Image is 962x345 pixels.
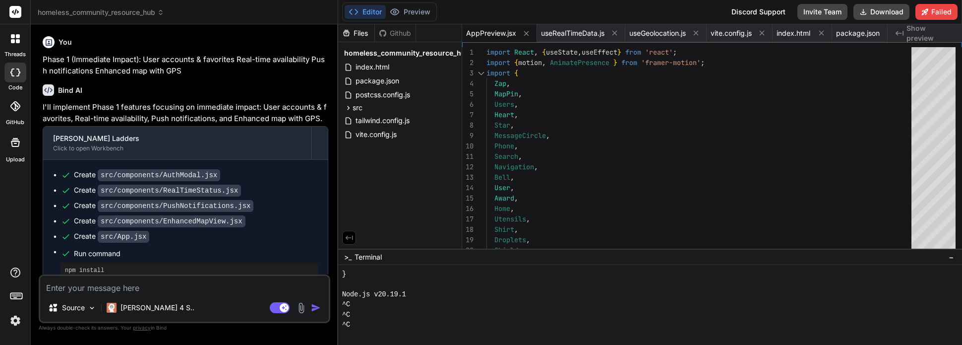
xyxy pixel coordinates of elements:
code: src/components/EnhancedMapView.jsx [98,215,245,227]
span: ^C [342,320,350,330]
span: ; [673,48,677,57]
span: AppPreview.jsx [466,28,516,38]
span: { [514,69,518,77]
span: Phone [494,141,514,150]
span: Show preview [906,23,954,43]
span: Heart [494,110,514,119]
span: tailwind.config.js [355,115,411,127]
div: 5 [462,89,474,99]
span: vite.config.js [355,129,398,140]
div: Create [74,185,241,196]
div: 16 [462,204,474,214]
span: , [510,204,514,213]
span: ; [701,58,705,67]
img: Claude 4 Sonnet [107,303,117,313]
span: , [510,183,514,192]
div: Create [74,201,253,211]
button: Invite Team [797,4,847,20]
span: , [514,110,518,119]
span: , [518,89,522,98]
span: package.json [355,75,400,87]
span: useState [546,48,578,57]
span: Shirt [494,225,514,234]
h6: Bind AI [58,85,82,95]
span: index.html [777,28,810,38]
span: , [526,235,530,244]
div: 12 [462,162,474,172]
img: settings [7,312,24,329]
p: Phase 1 (Immediate Impact): User accounts & favorites Real-time availability Push notifications E... [43,54,328,76]
span: from [625,48,641,57]
div: 14 [462,183,474,193]
span: Navigation [494,162,534,171]
code: src/components/RealTimeStatus.jsx [98,185,241,197]
span: { [542,48,546,57]
span: homeless_community_resource_hub [344,48,470,58]
div: 18 [462,224,474,235]
span: Award [494,194,514,203]
span: MapPin [494,89,518,98]
span: , [534,162,538,171]
div: Files [338,28,374,38]
div: 9 [462,131,474,141]
p: Source [62,303,85,313]
div: Github [375,28,416,38]
span: MessageCircle [494,131,546,140]
div: 20 [462,245,474,256]
span: Home [494,204,510,213]
div: 2 [462,58,474,68]
span: Droplets [494,235,526,244]
span: , [518,246,522,255]
span: 'react' [645,48,673,57]
div: Create [74,216,245,226]
div: Create [74,170,220,180]
div: 19 [462,235,474,245]
span: import [486,48,510,57]
span: , [518,152,522,161]
div: 15 [462,193,474,204]
span: Star [494,121,510,130]
img: icon [311,303,321,313]
span: Run command [74,249,318,259]
button: Failed [915,4,958,20]
span: AnimatePresence [550,58,609,67]
h6: You [59,37,72,47]
span: useEffect [582,48,617,57]
div: Discord Support [725,4,791,20]
span: , [526,214,530,223]
span: { [514,58,518,67]
code: src/components/PushNotifications.jsx [98,200,253,212]
span: vite.config.js [711,28,752,38]
label: Upload [6,155,25,164]
img: attachment [296,302,307,314]
img: Pick Models [88,304,96,312]
span: index.html [355,61,390,73]
button: Editor [345,5,386,19]
span: ^C [342,299,350,309]
span: 'framer-motion' [641,58,701,67]
span: } [342,269,346,279]
span: , [534,48,538,57]
span: src [353,103,362,113]
span: − [949,252,954,262]
span: >_ [344,252,352,262]
label: code [8,83,22,92]
button: [PERSON_NAME] LaddersClick to open Workbench [43,127,311,159]
span: Users [494,100,514,109]
div: 10 [462,141,474,151]
span: Shield [494,246,518,255]
span: , [514,141,518,150]
div: Create [74,231,149,242]
button: Download [853,4,909,20]
span: import [486,69,510,77]
div: 3 [462,68,474,78]
span: privacy [133,325,151,331]
div: 17 [462,214,474,224]
span: motion [518,58,542,67]
span: , [506,79,510,88]
span: , [514,225,518,234]
span: package.json [836,28,880,38]
span: , [514,100,518,109]
span: Bell [494,173,510,182]
button: − [947,249,956,265]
